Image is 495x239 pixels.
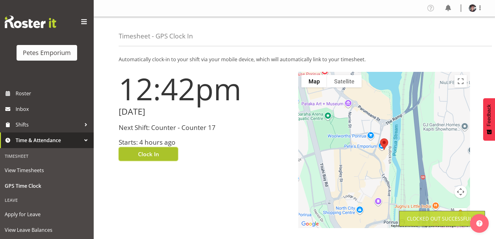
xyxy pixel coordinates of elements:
[300,220,320,228] a: Open this area in Google Maps (opens a new window)
[5,166,89,175] span: View Timesheets
[5,210,89,219] span: Apply for Leave
[327,75,362,87] button: Show satellite imagery
[119,124,291,131] h3: Next Shift: Counter - Counter 17
[454,186,467,198] button: Map camera controls
[486,104,492,126] span: Feedback
[16,136,81,145] span: Time & Attendance
[454,208,467,221] button: Drag Pegman onto the map to open Street View
[23,48,71,57] div: Petes Emporium
[119,147,178,161] button: Clock In
[119,72,291,106] h1: 12:42pm
[2,162,92,178] a: View Timesheets
[301,75,327,87] button: Show street map
[391,224,418,228] button: Keyboard shortcuts
[2,194,92,207] div: Leave
[16,120,81,129] span: Shifts
[16,89,91,98] span: Roster
[469,4,476,12] img: michelle-whaleb4506e5af45ffd00a26cc2b6420a9100.png
[2,222,92,238] a: View Leave Balances
[16,104,91,114] span: Inbox
[2,150,92,162] div: Timesheet
[2,207,92,222] a: Apply for Leave
[5,225,89,235] span: View Leave Balances
[5,181,89,191] span: GPS Time Clock
[119,107,291,117] h2: [DATE]
[483,98,495,141] button: Feedback - Show survey
[119,139,291,146] h3: Starts: 4 hours ago
[454,75,467,87] button: Toggle fullscreen view
[138,150,159,158] span: Clock In
[300,220,320,228] img: Google
[5,16,56,28] img: Rosterit website logo
[119,56,470,63] p: Automatically clock-in to your shift via your mobile device, which will automatically link to you...
[407,215,477,222] div: Clocked out Successfully
[2,178,92,194] a: GPS Time Clock
[476,220,483,227] img: help-xxl-2.png
[119,32,193,40] h4: Timesheet - GPS Clock In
